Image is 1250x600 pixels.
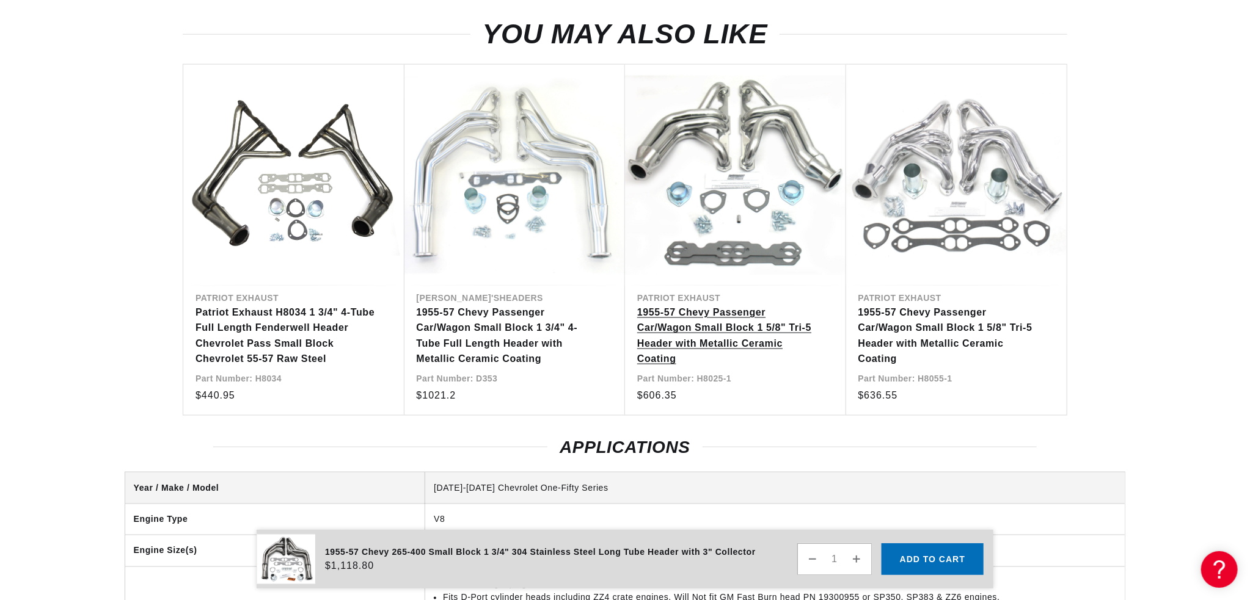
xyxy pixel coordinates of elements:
[125,504,425,535] th: Engine Type
[882,543,984,575] button: Add to cart
[125,472,425,504] th: Year / Make / Model
[196,305,380,367] a: Patriot Exhaust H8034 1 3/4" 4-Tube Full Length Fenderwell Header Chevrolet Pass Small Block Chev...
[257,534,315,584] img: 1955-57 Chevy 265-400 Small Block 1 3/4" 304 Stainless Steel Long Tube Header with 3" Collector
[425,472,1125,504] td: [DATE]-[DATE] Chevrolet One-Fifty Series
[637,305,822,367] a: 1955-57 Chevy Passenger Car/Wagon Small Block 1 5/8" Tri-5 Header with Metallic Ceramic Coating
[183,23,1067,46] h2: You may also like
[125,535,425,566] th: Engine Size(s)
[213,440,1037,455] h2: Applications
[325,545,756,558] div: 1955-57 Chevy 265-400 Small Block 1 3/4" 304 Stainless Steel Long Tube Header with 3" Collector
[417,305,601,367] a: 1955-57 Chevy Passenger Car/Wagon Small Block 1 3/4" 4-Tube Full Length Header with Metallic Cera...
[425,504,1125,535] td: V8
[325,558,374,573] span: $1,118.80
[858,305,1043,367] a: 1955-57 Chevy Passenger Car/Wagon Small Block 1 5/8" Tri-5 Header with Metallic Ceramic Coating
